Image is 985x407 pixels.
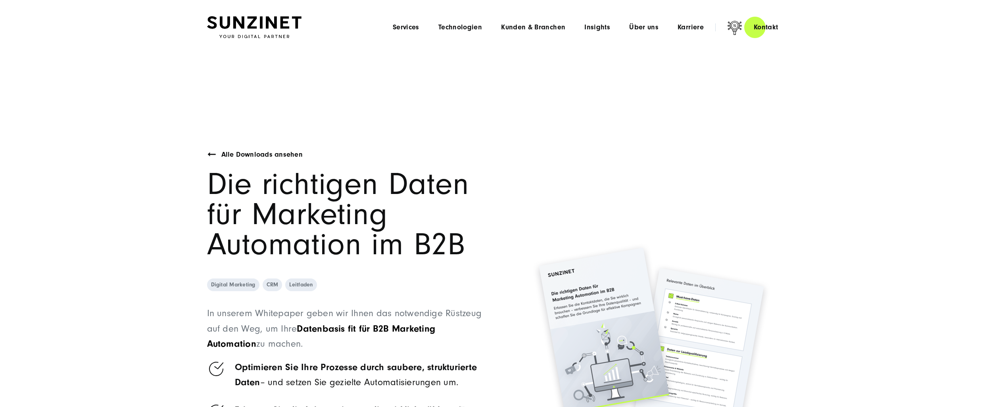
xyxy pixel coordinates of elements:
[629,23,659,31] a: Über uns
[207,278,259,291] a: Digital Marketing
[207,360,487,390] li: – und setzen Sie gezielte Automatisierungen um.
[393,23,419,31] a: Services
[207,167,469,262] span: Die richtigen Daten für Marketing Automation im B2B
[207,323,436,349] span: Datenbasis fit für B2B Marketing Automation
[207,306,487,351] p: In unserem Whitepaper geben wir Ihnen das notwendige Rüstzeug auf den Weg, um Ihre zu machen.
[678,23,704,31] a: Karriere
[263,278,282,291] a: CRM
[285,278,317,291] a: Leitfaden
[744,16,788,38] a: Kontakt
[438,23,482,31] a: Technologien
[221,149,303,161] a: Alle Downloads ansehen
[235,362,477,388] strong: Optimieren Sie Ihre Prozesse durch saubere, strukturierte Daten
[221,150,303,159] span: Alle Downloads ansehen
[584,23,610,31] a: Insights
[501,23,565,31] a: Kunden & Branchen
[207,16,301,38] img: SUNZINET Full Service Digital Agentur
